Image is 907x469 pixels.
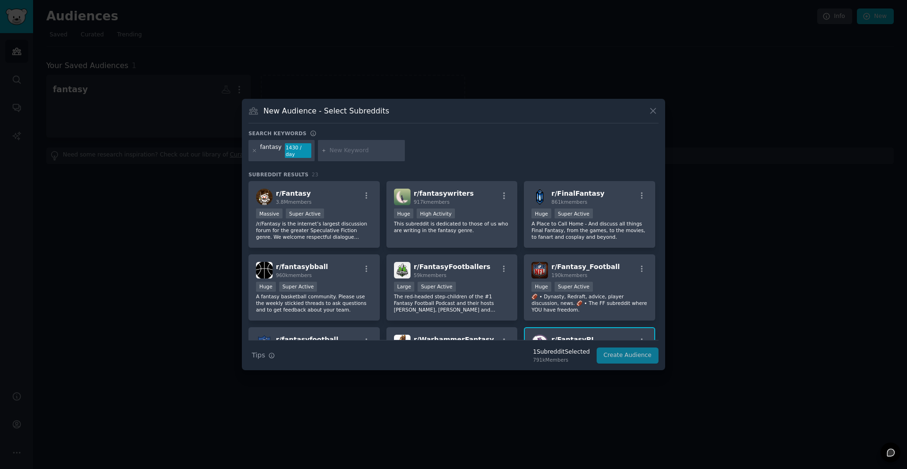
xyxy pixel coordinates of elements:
[394,220,510,234] p: This subreddit is dedicated to those of us who are writing in the fantasy genre.
[256,282,276,292] div: Huge
[551,190,604,197] span: r/ FinalFantasy
[555,208,593,218] div: Super Active
[394,189,411,205] img: fantasywriters
[551,272,587,278] span: 190k members
[285,143,311,158] div: 1430 / day
[414,199,450,205] span: 917k members
[286,208,324,218] div: Super Active
[276,190,311,197] span: r/ Fantasy
[330,147,402,155] input: New Keyword
[531,220,648,240] p: A Place to Call Home - And discuss all things Final Fantasy, from the games, to the movies, to fa...
[252,350,265,360] span: Tips
[394,208,414,218] div: Huge
[256,189,273,205] img: Fantasy
[551,263,620,270] span: r/ Fantasy_Football
[264,106,389,116] h3: New Audience - Select Subreddits
[533,348,590,356] div: 1 Subreddit Selected
[418,282,456,292] div: Super Active
[533,356,590,363] div: 791k Members
[256,335,273,351] img: fantasyfootball
[531,293,648,313] p: 🏈 • Dynasty, Redraft, advice, player discussion, news. 🏈 • The FF subreddit where YOU have freedom.
[394,282,415,292] div: Large
[551,336,595,343] span: r/ FantasyPL
[394,262,411,278] img: FantasyFootballers
[256,293,372,313] p: A fantasy basketball community. Please use the weekly stickied threads to ask questions and to ge...
[414,336,494,343] span: r/ WarhammerFantasy
[531,282,551,292] div: Huge
[394,335,411,351] img: WarhammerFantasy
[555,282,593,292] div: Super Active
[248,171,308,178] span: Subreddit Results
[256,220,372,240] p: /r/Fantasy is the internet’s largest discussion forum for the greater Speculative Fiction genre. ...
[256,262,273,278] img: fantasybball
[531,189,548,205] img: FinalFantasy
[279,282,317,292] div: Super Active
[417,208,455,218] div: High Activity
[414,272,446,278] span: 59k members
[276,199,312,205] span: 3.8M members
[256,208,282,218] div: Massive
[531,335,548,351] img: FantasyPL
[248,347,278,364] button: Tips
[260,143,282,158] div: fantasy
[531,262,548,278] img: Fantasy_Football
[531,208,551,218] div: Huge
[248,130,307,137] h3: Search keywords
[276,263,328,270] span: r/ fantasybball
[394,293,510,313] p: The red-headed step-children of the #1 Fantasy Football Podcast and their hosts [PERSON_NAME], [P...
[551,199,587,205] span: 861k members
[414,263,491,270] span: r/ FantasyFootballers
[414,190,474,197] span: r/ fantasywriters
[312,172,318,177] span: 23
[276,336,338,343] span: r/ fantasyfootball
[276,272,312,278] span: 960k members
